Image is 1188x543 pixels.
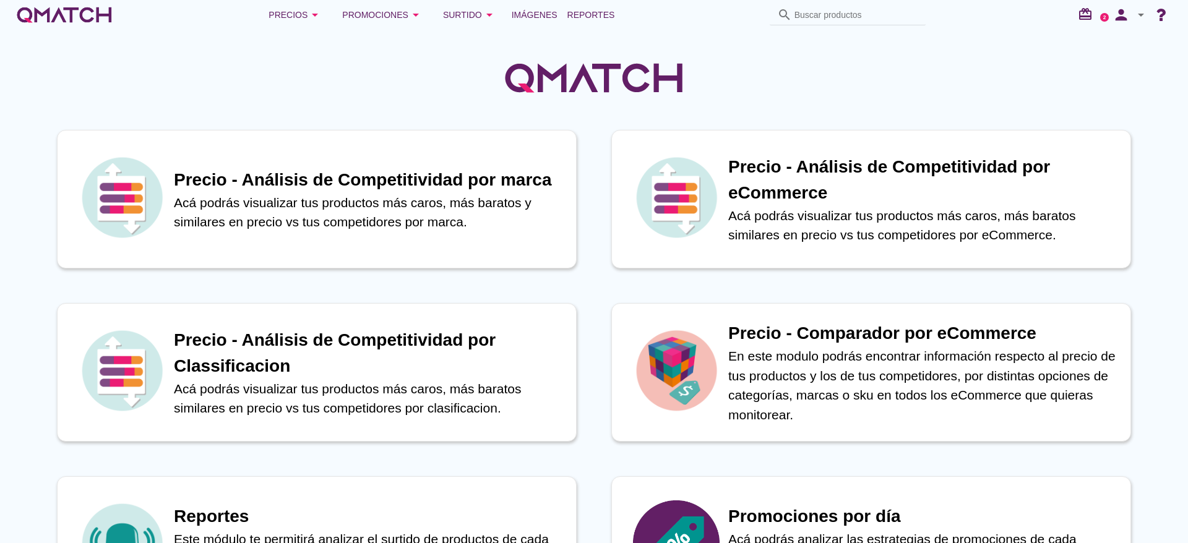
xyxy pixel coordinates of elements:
[40,303,594,442] a: iconPrecio - Análisis de Competitividad por ClassificacionAcá podrás visualizar tus productos más...
[567,7,615,22] span: Reportes
[79,327,165,414] img: icon
[1134,7,1148,22] i: arrow_drop_down
[15,2,114,27] a: white-qmatch-logo
[40,130,594,268] a: iconPrecio - Análisis de Competitividad por marcaAcá podrás visualizar tus productos más caros, m...
[79,154,165,241] img: icon
[728,154,1118,206] h1: Precio - Análisis de Competitividad por eCommerce
[174,379,564,418] p: Acá podrás visualizar tus productos más caros, más baratos similares en precio vs tus competidore...
[443,7,497,22] div: Surtido
[342,7,423,22] div: Promociones
[633,327,720,414] img: icon
[269,7,322,22] div: Precios
[1100,13,1109,22] a: 2
[633,154,720,241] img: icon
[777,7,792,22] i: search
[1109,6,1134,24] i: person
[308,7,322,22] i: arrow_drop_down
[728,320,1118,346] h1: Precio - Comparador por eCommerce
[728,206,1118,245] p: Acá podrás visualizar tus productos más caros, más baratos similares en precio vs tus competidore...
[728,503,1118,529] h1: Promociones por día
[259,2,332,27] button: Precios
[794,5,918,25] input: Buscar productos
[728,346,1118,424] p: En este modulo podrás encontrar información respecto al precio de tus productos y los de tus comp...
[507,2,562,27] a: Imágenes
[174,503,564,529] h1: Reportes
[512,7,557,22] span: Imágenes
[174,327,564,379] h1: Precio - Análisis de Competitividad por Classificacion
[408,7,423,22] i: arrow_drop_down
[562,2,620,27] a: Reportes
[594,303,1148,442] a: iconPrecio - Comparador por eCommerceEn este modulo podrás encontrar información respecto al prec...
[501,47,687,109] img: QMatchLogo
[174,167,564,193] h1: Precio - Análisis de Competitividad por marca
[482,7,497,22] i: arrow_drop_down
[1103,14,1106,20] text: 2
[433,2,507,27] button: Surtido
[332,2,433,27] button: Promociones
[174,193,564,232] p: Acá podrás visualizar tus productos más caros, más baratos y similares en precio vs tus competido...
[1078,7,1098,22] i: redeem
[594,130,1148,268] a: iconPrecio - Análisis de Competitividad por eCommerceAcá podrás visualizar tus productos más caro...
